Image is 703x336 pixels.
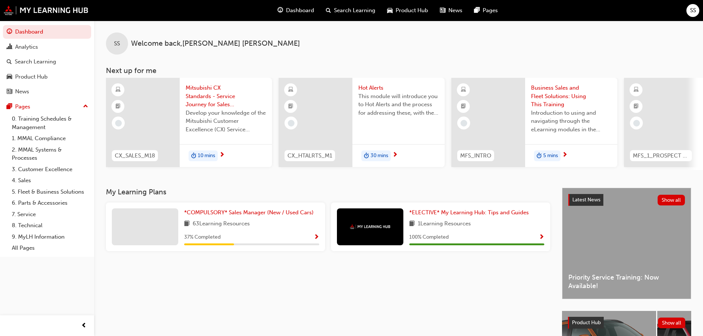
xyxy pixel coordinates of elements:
span: next-icon [219,152,225,159]
span: learningResourceType_ELEARNING-icon [461,85,466,95]
button: Pages [3,100,91,114]
span: car-icon [7,74,12,80]
a: 7. Service [9,209,91,220]
span: CX_HTALRTS_M1 [287,152,332,160]
span: 63 Learning Resources [193,219,250,229]
h3: My Learning Plans [106,188,550,196]
span: *ELECTIVE* My Learning Hub: Tips and Guides [409,209,529,216]
a: Latest NewsShow all [568,194,685,206]
a: Search Learning [3,55,91,69]
span: Dashboard [286,6,314,15]
span: learningResourceType_ELEARNING-icon [288,85,293,95]
span: booktick-icon [116,102,121,111]
span: car-icon [387,6,393,15]
button: Show Progress [539,233,544,242]
span: CX_SALES_M18 [115,152,155,160]
a: 6. Parts & Accessories [9,197,91,209]
span: up-icon [83,102,88,111]
div: Analytics [15,43,38,51]
span: 37 % Completed [184,233,221,242]
button: SS [686,4,699,17]
span: Show Progress [539,234,544,241]
span: learningRecordVerb_NONE-icon [633,120,640,127]
span: next-icon [562,152,568,159]
span: pages-icon [474,6,480,15]
a: guage-iconDashboard [272,3,320,18]
button: DashboardAnalyticsSearch LearningProduct HubNews [3,24,91,100]
button: Show Progress [314,233,319,242]
a: 8. Technical [9,220,91,231]
a: car-iconProduct Hub [381,3,434,18]
span: Latest News [572,197,600,203]
span: Introduction to using and navigating through the eLearning modules in the Business Sales and Flee... [531,109,611,134]
span: 30 mins [371,152,388,160]
a: Dashboard [3,25,91,39]
span: news-icon [7,89,12,95]
span: booktick-icon [461,102,466,111]
span: SS [690,6,696,15]
span: learningResourceType_ELEARNING-icon [116,85,121,95]
span: duration-icon [537,151,542,161]
span: 1 Learning Resources [418,219,471,229]
span: Priority Service Training: Now Available! [568,273,685,290]
a: 2. MMAL Systems & Processes [9,144,91,164]
span: booktick-icon [634,102,639,111]
span: Develop your knowledge of the Mitsubishi Customer Excellence (CX) Service Journey. [186,109,266,134]
span: News [448,6,462,15]
span: MFS_1_PROSPECT & SME [633,152,689,160]
a: Product HubShow all [568,317,685,329]
span: Hot Alerts [358,84,439,92]
a: News [3,85,91,98]
a: *ELECTIVE* My Learning Hub: Tips and Guides [409,208,532,217]
span: prev-icon [81,321,87,330]
h3: Next up for me [94,66,703,75]
a: 5. Fleet & Business Solutions [9,186,91,198]
span: This module will introduce you to Hot Alerts and the process for addressing these, with the aim o... [358,92,439,117]
div: Search Learning [15,58,56,66]
span: Mitsubishi CX Standards - Service Journey for Sales Staff [186,84,266,109]
span: Show Progress [314,234,319,241]
span: chart-icon [7,44,12,51]
span: news-icon [440,6,445,15]
span: search-icon [7,59,12,65]
span: guage-icon [7,29,12,35]
img: mmal [350,224,390,229]
a: mmal [4,6,89,15]
div: Pages [15,103,30,111]
span: Product Hub [572,319,601,326]
span: Pages [483,6,498,15]
span: *COMPULSORY* Sales Manager (New / Used Cars) [184,209,314,216]
a: CX_SALES_M18Mitsubishi CX Standards - Service Journey for Sales StaffDevelop your knowledge of th... [106,78,272,167]
a: 0. Training Schedules & Management [9,113,91,133]
a: pages-iconPages [468,3,504,18]
span: learningResourceType_ELEARNING-icon [634,85,639,95]
span: Business Sales and Fleet Solutions: Using This Training [531,84,611,109]
a: Analytics [3,40,91,54]
span: learningRecordVerb_NONE-icon [115,120,122,127]
span: learningRecordVerb_NONE-icon [288,120,294,127]
a: *COMPULSORY* Sales Manager (New / Used Cars) [184,208,317,217]
span: Product Hub [396,6,428,15]
a: MFS_INTROBusiness Sales and Fleet Solutions: Using This TrainingIntroduction to using and navigat... [451,78,617,167]
a: All Pages [9,242,91,254]
a: search-iconSearch Learning [320,3,381,18]
span: duration-icon [191,151,196,161]
span: SS [114,39,120,48]
span: MFS_INTRO [460,152,491,160]
span: 100 % Completed [409,233,449,242]
a: 3. Customer Excellence [9,164,91,175]
span: book-icon [409,219,415,229]
button: Show all [658,195,685,205]
a: Product Hub [3,70,91,84]
a: Latest NewsShow allPriority Service Training: Now Available! [562,188,691,299]
span: guage-icon [278,6,283,15]
a: 9. MyLH Information [9,231,91,243]
div: News [15,87,29,96]
span: 10 mins [198,152,215,160]
div: Product Hub [15,73,48,81]
a: CX_HTALRTS_M1Hot AlertsThis module will introduce you to Hot Alerts and the process for addressin... [279,78,445,167]
a: news-iconNews [434,3,468,18]
span: next-icon [392,152,398,159]
span: Welcome back , [PERSON_NAME] [PERSON_NAME] [131,39,300,48]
